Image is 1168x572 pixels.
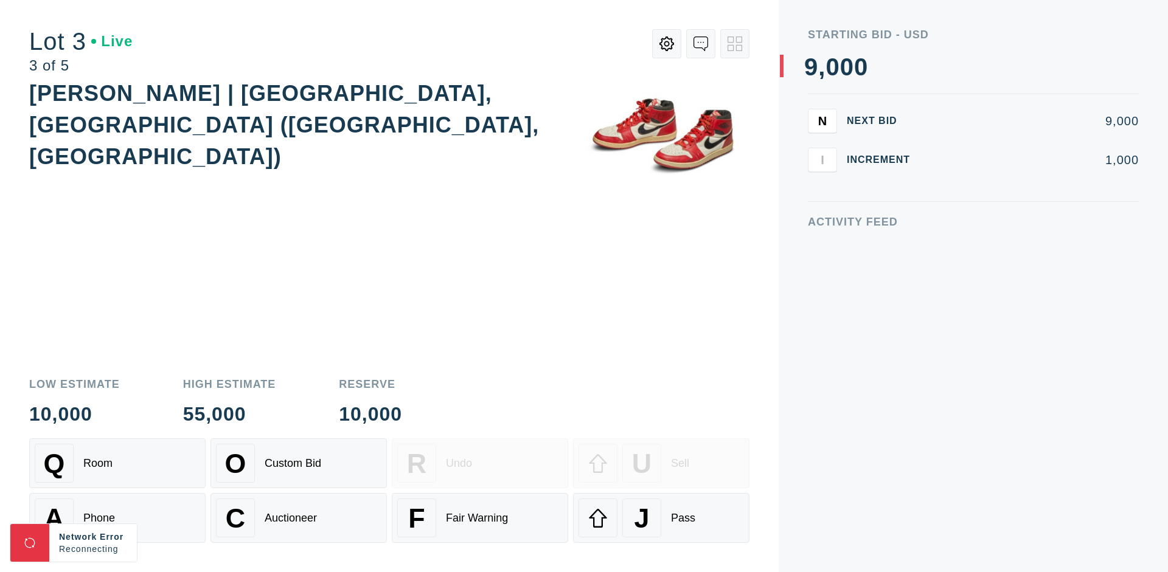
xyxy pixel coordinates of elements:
div: 55,000 [183,404,276,424]
button: CAuctioneer [210,493,387,543]
div: , [818,55,826,298]
div: Auctioneer [265,512,317,525]
button: RUndo [392,438,568,488]
div: High Estimate [183,379,276,390]
span: I [821,153,824,167]
button: OCustom Bid [210,438,387,488]
div: Sell [671,457,689,470]
div: Lot 3 [29,29,133,53]
div: Low Estimate [29,379,120,390]
span: R [407,448,426,479]
div: 9 [804,55,818,79]
div: Network Error [59,531,127,543]
span: J [634,503,649,534]
div: Activity Feed [808,216,1139,227]
div: Phone [83,512,115,525]
div: Pass [671,512,695,525]
div: Next Bid [847,116,920,126]
button: JPass [573,493,749,543]
button: FFair Warning [392,493,568,543]
span: N [818,114,827,128]
div: 3 of 5 [29,58,133,73]
span: Q [44,448,65,479]
div: Reconnecting [59,543,127,555]
span: A [44,503,64,534]
div: 0 [854,55,868,79]
div: [PERSON_NAME] | [GEOGRAPHIC_DATA], [GEOGRAPHIC_DATA] ([GEOGRAPHIC_DATA], [GEOGRAPHIC_DATA]) [29,81,539,169]
div: Undo [446,457,472,470]
div: Starting Bid - USD [808,29,1139,40]
div: Live [91,34,133,49]
div: Room [83,457,113,470]
button: N [808,109,837,133]
div: Fair Warning [446,512,508,525]
div: 1,000 [930,154,1139,166]
span: C [226,503,245,534]
div: 10,000 [339,404,402,424]
div: 0 [826,55,839,79]
div: Increment [847,155,920,165]
span: U [632,448,652,479]
button: USell [573,438,749,488]
button: APhone [29,493,206,543]
button: QRoom [29,438,206,488]
span: O [225,448,246,479]
div: Reserve [339,379,402,390]
div: 9,000 [930,115,1139,127]
button: I [808,148,837,172]
div: 10,000 [29,404,120,424]
div: Custom Bid [265,457,321,470]
div: 0 [840,55,854,79]
span: F [408,503,425,534]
